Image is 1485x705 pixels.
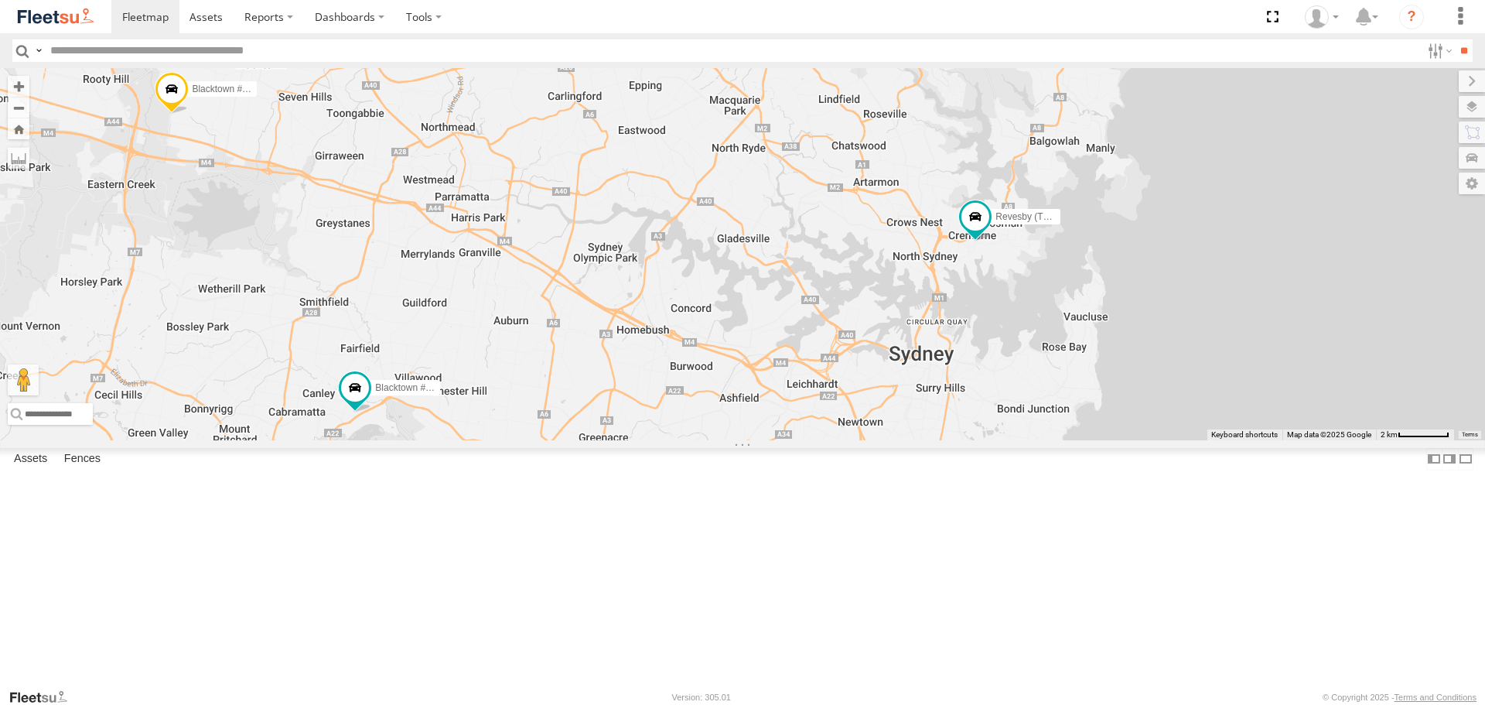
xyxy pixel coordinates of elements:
div: © Copyright 2025 - [1323,693,1476,702]
button: Map scale: 2 km per 63 pixels [1376,430,1454,440]
label: Map Settings [1459,173,1485,194]
span: 2 km [1381,430,1398,439]
label: Assets [6,449,55,471]
div: Version: 305.01 [672,693,731,702]
a: Terms [1462,431,1478,437]
a: Visit our Website [9,690,80,705]
label: Dock Summary Table to the Left [1426,448,1442,471]
span: Blacktown #1 (T09 - [PERSON_NAME]) [375,382,540,393]
label: Fences [56,449,108,471]
button: Zoom in [8,76,29,97]
div: Matt Mayall [1299,5,1344,29]
label: Search Filter Options [1422,39,1455,62]
span: Revesby (T07 - [PERSON_NAME]) [995,211,1141,222]
label: Hide Summary Table [1458,448,1473,471]
button: Zoom out [8,97,29,118]
i: ? [1399,5,1424,29]
label: Dock Summary Table to the Right [1442,448,1457,471]
button: Zoom Home [8,118,29,139]
a: Terms and Conditions [1395,693,1476,702]
span: Map data ©2025 Google [1287,430,1371,439]
span: Blacktown #2 (T05 - [PERSON_NAME]) [192,84,357,95]
button: Keyboard shortcuts [1211,430,1278,440]
label: Search Query [32,39,45,62]
img: fleetsu-logo-horizontal.svg [15,6,96,27]
label: Measure [8,147,29,169]
button: Drag Pegman onto the map to open Street View [8,364,39,395]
